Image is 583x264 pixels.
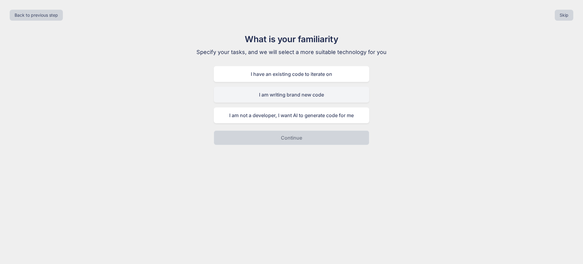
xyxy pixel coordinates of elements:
button: Skip [555,10,573,21]
div: I am writing brand new code [214,87,369,103]
p: Continue [281,134,302,141]
button: Continue [214,130,369,145]
h1: What is your familiarity [189,33,394,46]
p: Specify your tasks, and we will select a more suitable technology for you [189,48,394,56]
div: I am not a developer, I want AI to generate code for me [214,107,369,123]
button: Back to previous step [10,10,63,21]
div: I have an existing code to iterate on [214,66,369,82]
